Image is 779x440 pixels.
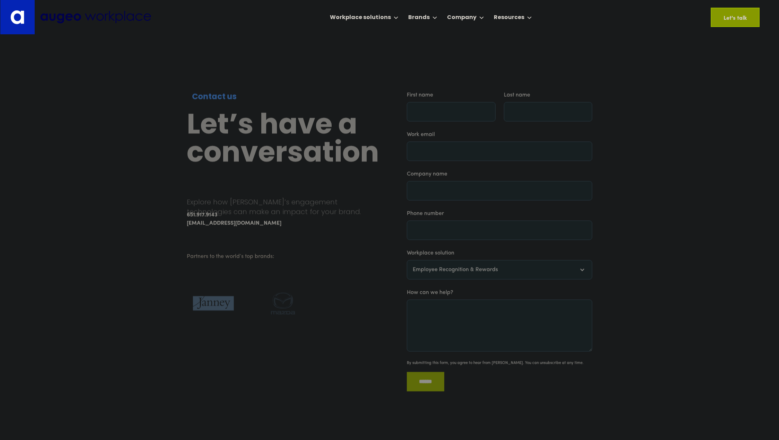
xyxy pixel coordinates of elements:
[192,91,374,103] div: Contact us
[711,8,760,27] a: Let's talk
[187,253,379,261] div: Partners to the world’s top brands:
[504,91,593,99] label: Last name
[407,91,592,396] form: Augeo Workplace | Demo Request | Contact Us
[447,14,476,22] div: Company
[10,10,24,24] img: Augeo's "a" monogram decorative logo in white.
[407,361,584,367] div: By submitting this form, you agree to hear from [PERSON_NAME]. You can unsubscribe at any time.
[407,91,496,99] label: First name
[40,11,151,24] img: Augeo Workplace business unit full logo in mignight blue.
[494,14,524,22] div: Resources
[407,249,592,257] label: Workplace solution
[407,170,592,178] label: Company name
[407,210,592,218] label: Phone number
[408,14,430,22] div: Brands
[413,266,498,274] div: Employee Recognition & Rewards
[187,219,281,228] a: [EMAIL_ADDRESS][DOMAIN_NAME]
[407,289,592,297] label: How can we help?
[187,197,379,217] p: Explore how [PERSON_NAME]’s engagement technologies can make an impact for your brand.
[330,14,391,22] div: Workplace solutions
[187,112,379,168] h2: Let’s have a conversation
[407,131,592,139] label: Work email
[407,260,592,280] div: Employee Recognition & Rewards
